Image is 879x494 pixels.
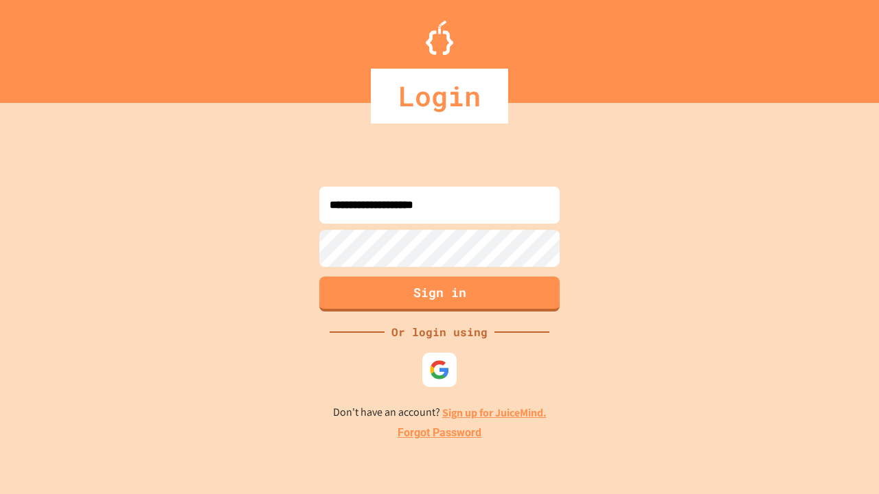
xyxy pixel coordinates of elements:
img: Logo.svg [426,21,453,55]
img: google-icon.svg [429,360,450,380]
div: Or login using [385,324,494,340]
p: Don't have an account? [333,404,547,421]
div: Login [371,69,508,123]
a: Sign up for JuiceMind. [442,405,547,420]
a: Forgot Password [398,425,481,441]
button: Sign in [319,277,560,311]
